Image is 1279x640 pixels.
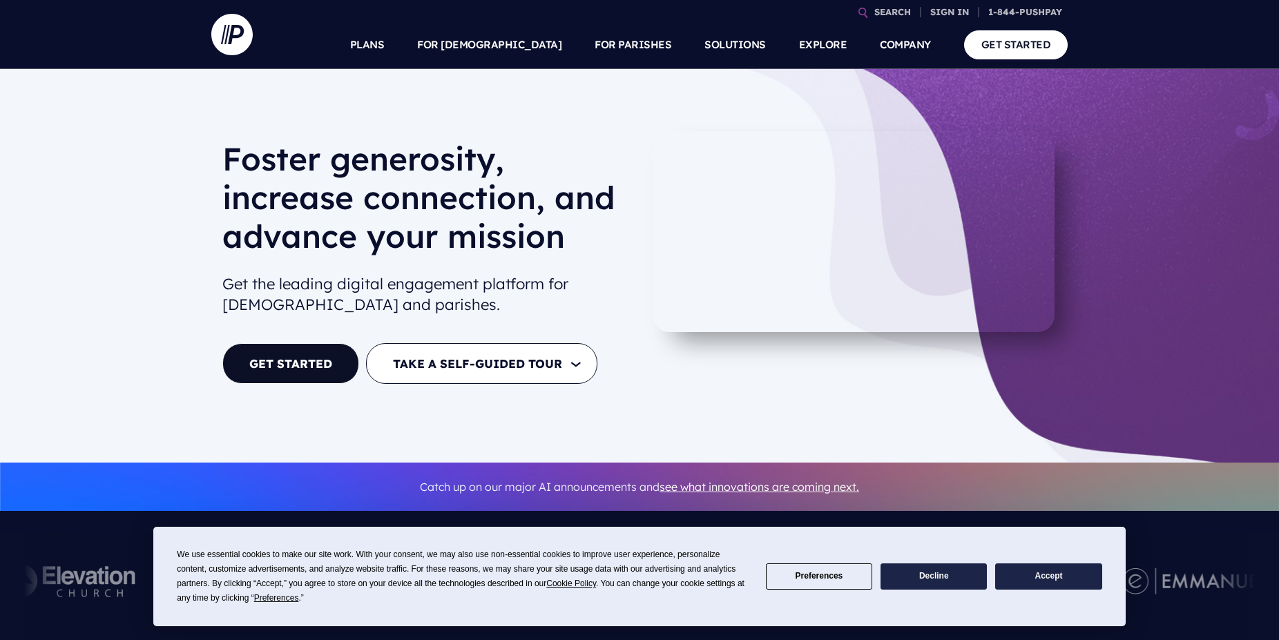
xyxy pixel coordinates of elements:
[880,21,931,69] a: COMPANY
[222,139,628,266] h1: Foster generosity, increase connection, and advance your mission
[660,480,859,494] a: see what innovations are coming next.
[222,472,1057,503] p: Catch up on our major AI announcements and
[799,21,847,69] a: EXPLORE
[177,547,749,605] div: We use essential cookies to make our site work. With your consent, we may also use non-essential ...
[995,563,1102,590] button: Accept
[417,21,561,69] a: FOR [DEMOGRAPHIC_DATA]
[704,21,766,69] a: SOLUTIONS
[595,21,671,69] a: FOR PARISHES
[766,563,872,590] button: Preferences
[350,21,385,69] a: PLANS
[881,563,987,590] button: Decline
[964,30,1068,59] a: GET STARTED
[546,579,596,588] span: Cookie Policy
[153,527,1126,626] div: Cookie Consent Prompt
[222,268,628,322] h2: Get the leading digital engagement platform for [DEMOGRAPHIC_DATA] and parishes.
[254,593,299,603] span: Preferences
[222,343,359,384] a: GET STARTED
[366,343,597,384] button: TAKE A SELF-GUIDED TOUR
